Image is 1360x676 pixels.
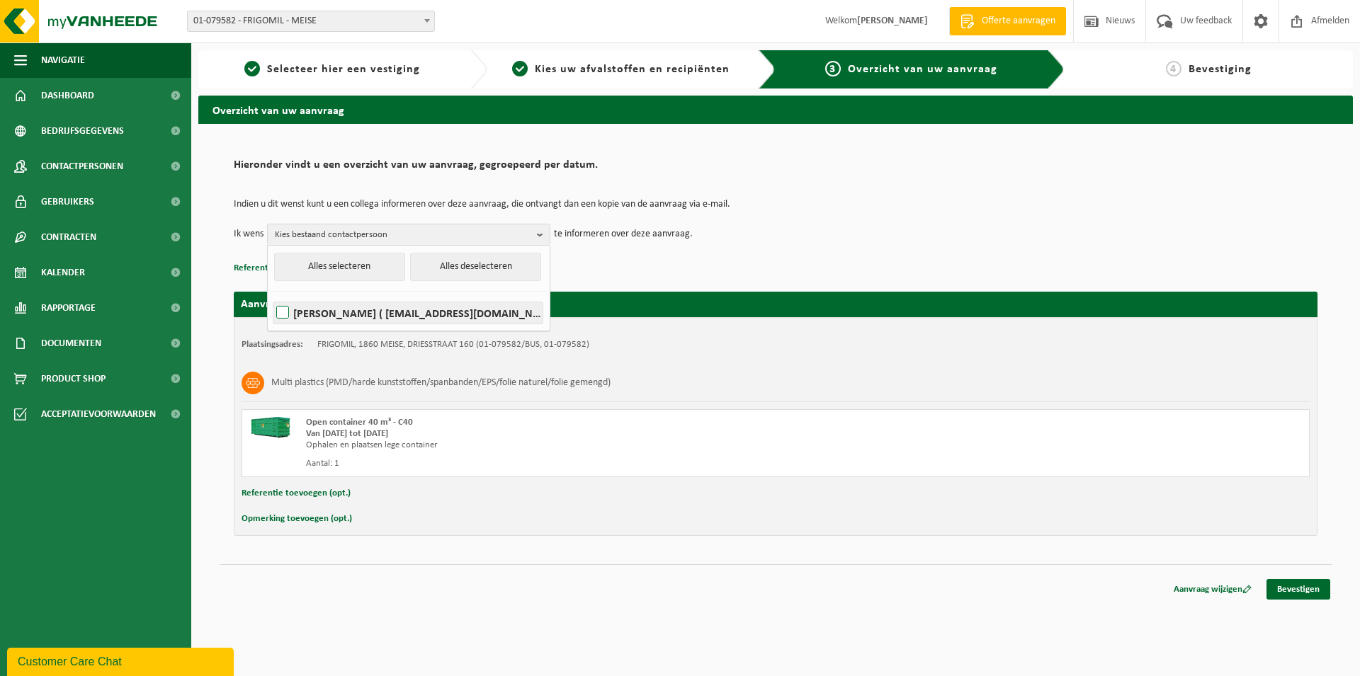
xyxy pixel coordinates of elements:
button: Referentie toevoegen (opt.) [242,484,351,503]
span: Kalender [41,255,85,290]
a: Bevestigen [1266,579,1330,600]
span: Selecteer hier een vestiging [267,64,420,75]
span: Offerte aanvragen [978,14,1059,28]
a: Aanvraag wijzigen [1163,579,1262,600]
strong: [PERSON_NAME] [857,16,928,26]
p: te informeren over deze aanvraag. [554,224,693,245]
span: 3 [825,61,841,76]
span: Contracten [41,219,96,255]
strong: Plaatsingsadres: [242,340,303,349]
div: Ophalen en plaatsen lege container [306,440,832,451]
span: Acceptatievoorwaarden [41,396,156,432]
span: 01-079582 - FRIGOMIL - MEISE [188,11,434,31]
a: Offerte aanvragen [949,7,1066,35]
span: Product Shop [41,361,106,396]
span: Overzicht van uw aanvraag [848,64,997,75]
span: Documenten [41,326,101,361]
span: Kies uw afvalstoffen en recipiënten [535,64,730,75]
span: Kies bestaand contactpersoon [275,224,531,246]
span: Open container 40 m³ - C40 [306,418,413,427]
iframe: chat widget [7,645,237,676]
button: Alles deselecteren [410,253,541,281]
div: Aantal: 1 [306,458,832,469]
span: Contactpersonen [41,149,123,184]
span: Bevestiging [1189,64,1252,75]
span: Gebruikers [41,184,94,219]
p: Ik wens [234,224,263,245]
span: Navigatie [41,42,85,78]
h2: Hieronder vindt u een overzicht van uw aanvraag, gegroepeerd per datum. [234,159,1317,178]
span: Dashboard [41,78,94,113]
button: Alles selecteren [274,253,405,281]
h3: Multi plastics (PMD/harde kunststoffen/spanbanden/EPS/folie naturel/folie gemengd) [271,372,611,394]
span: Rapportage [41,290,96,326]
span: 01-079582 - FRIGOMIL - MEISE [187,11,435,32]
p: Indien u dit wenst kunt u een collega informeren over deze aanvraag, die ontvangt dan een kopie v... [234,200,1317,210]
td: FRIGOMIL, 1860 MEISE, DRIESSTRAAT 160 (01-079582/BUS, 01-079582) [317,339,589,350]
span: 2 [512,61,528,76]
label: [PERSON_NAME] ( [EMAIL_ADDRESS][DOMAIN_NAME] ) [273,302,543,323]
span: 1 [244,61,260,76]
a: 1Selecteer hier een vestiging [205,61,459,78]
button: Referentie toevoegen (opt.) [234,259,343,277]
strong: Aanvraag voor [DATE] [241,299,347,310]
img: HK-XC-40-GN-00.png [249,417,292,438]
h2: Overzicht van uw aanvraag [198,96,1353,123]
button: Opmerking toevoegen (opt.) [242,510,352,528]
button: Kies bestaand contactpersoon [267,224,550,245]
span: 4 [1166,61,1181,76]
a: 2Kies uw afvalstoffen en recipiënten [494,61,748,78]
strong: Van [DATE] tot [DATE] [306,429,388,438]
span: Bedrijfsgegevens [41,113,124,149]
